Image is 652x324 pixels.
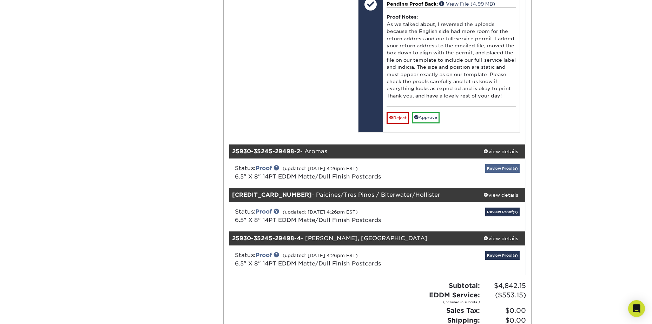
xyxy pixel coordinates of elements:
[446,306,480,314] strong: Sales Tax:
[235,217,381,223] a: 6.5" X 8" 14PT EDDM Matte/Dull Finish Postcards
[476,235,526,242] div: view details
[476,231,526,245] a: view details
[229,231,476,245] div: - [PERSON_NAME], [GEOGRAPHIC_DATA]
[439,1,495,7] a: View File (4.99 MB)
[230,251,427,268] div: Status:
[256,208,272,215] a: Proof
[447,316,480,324] strong: Shipping:
[485,251,520,260] a: Review Proof(s)
[256,252,272,258] a: Proof
[387,1,438,7] span: Pending Proof Back:
[449,282,480,289] strong: Subtotal:
[256,165,272,171] a: Proof
[232,235,301,242] strong: 25930-35245-29498-4
[229,188,476,202] div: - Paicines/Tres Pinos / Biterwater/Hollister
[628,300,645,317] div: Open Intercom Messenger
[230,208,427,224] div: Status:
[387,14,418,20] strong: Proof Notes:
[235,173,381,180] a: 6.5" X 8" 14PT EDDM Matte/Dull Finish Postcards
[476,144,526,158] a: view details
[283,209,358,215] small: (updated: [DATE] 4:26pm EST)
[482,306,526,316] span: $0.00
[230,164,427,181] div: Status:
[412,112,440,123] a: Approve
[235,260,381,267] a: 6.5" X 8" 14PT EDDM Matte/Dull Finish Postcards
[482,281,526,291] span: $4,842.15
[485,164,520,173] a: Review Proof(s)
[476,191,526,198] div: view details
[476,148,526,155] div: view details
[283,166,358,171] small: (updated: [DATE] 4:26pm EST)
[476,188,526,202] a: view details
[485,208,520,216] a: Review Proof(s)
[232,148,300,155] strong: 25930-35245-29498-2
[387,112,409,123] a: Reject
[482,290,526,300] span: ($553.15)
[387,7,516,106] div: As we talked about, I reversed the uploads because the English side had more room for the return ...
[429,291,480,304] strong: EDDM Service:
[283,253,358,258] small: (updated: [DATE] 4:26pm EST)
[229,144,476,158] div: - Aromas
[429,300,480,305] small: (included in subtotal)
[232,191,312,198] strong: [CREDIT_CARD_NUMBER]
